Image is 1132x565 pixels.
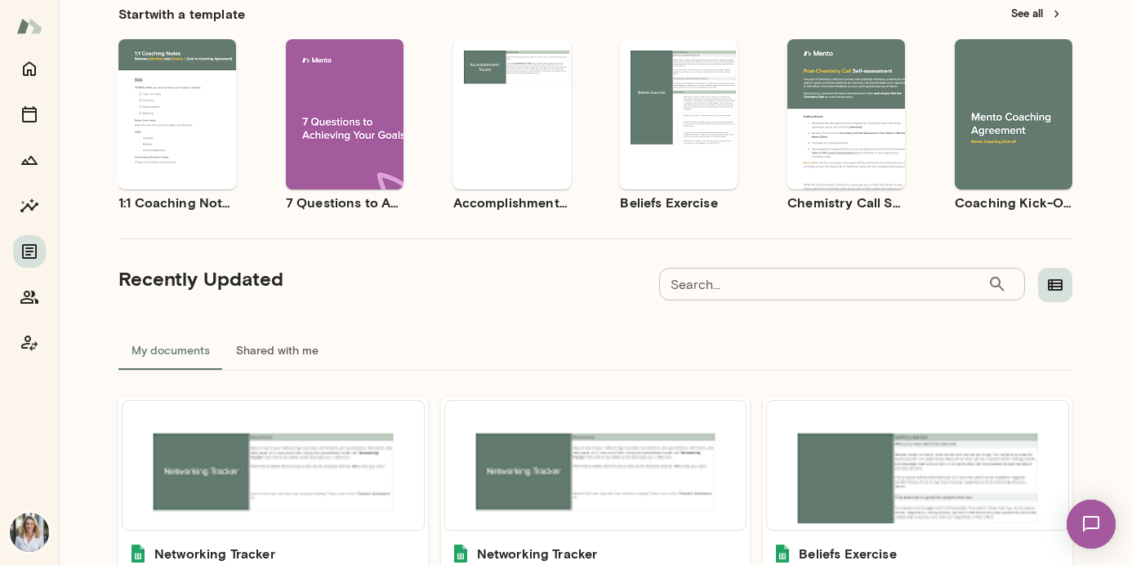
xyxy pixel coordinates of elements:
[13,98,46,131] button: Sessions
[16,11,42,42] img: Mento
[955,193,1072,212] h6: Coaching Kick-Off | Coaching Agreement
[451,544,470,563] img: Networking Tracker
[223,331,332,370] button: Shared with me
[118,265,283,291] h5: Recently Updated
[1001,1,1072,26] button: See all
[13,52,46,85] button: Home
[10,513,49,552] img: Jennifer Palazzo
[118,331,1072,370] div: documents tabs
[286,193,403,212] h6: 7 Questions to Achieving Your Goals
[118,193,236,212] h6: 1:1 Coaching Notes
[128,544,148,563] img: Networking Tracker
[453,193,571,212] h6: Accomplishment Tracker
[13,327,46,359] button: Coach app
[620,193,738,212] h6: Beliefs Exercise
[787,193,905,212] h6: Chemistry Call Self-Assessment [Coaches only]
[799,544,896,563] h6: Beliefs Exercise
[13,235,46,268] button: Documents
[13,189,46,222] button: Insights
[13,144,46,176] button: Growth Plan
[477,544,598,563] h6: Networking Tracker
[118,4,245,24] h6: Start with a template
[773,544,792,563] img: Beliefs Exercise
[154,544,275,563] h6: Networking Tracker
[13,281,46,314] button: Members
[118,331,223,370] button: My documents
